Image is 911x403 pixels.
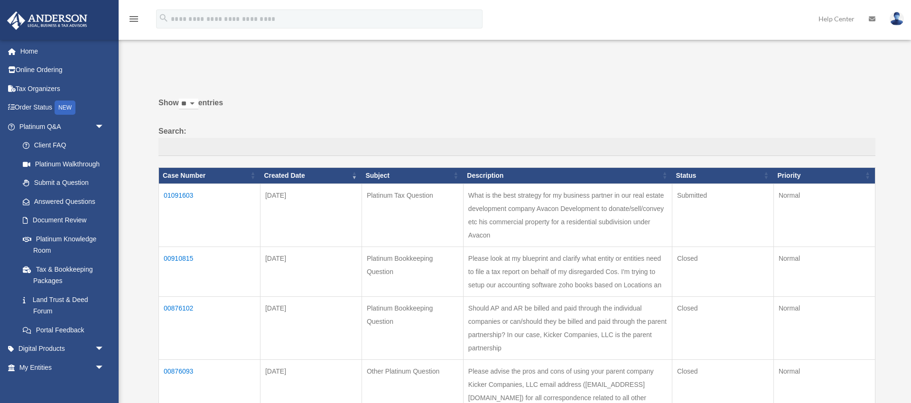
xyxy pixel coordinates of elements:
td: Platinum Bookkeeping Question [362,247,463,296]
td: 01091603 [159,183,260,247]
th: Case Number: activate to sort column ascending [159,167,260,183]
td: Normal [773,247,875,296]
a: Document Review [13,211,114,230]
td: [DATE] [260,296,362,359]
a: Platinum Walkthrough [13,155,114,174]
a: menu [128,17,139,25]
div: NEW [55,101,75,115]
td: Submitted [672,183,773,247]
a: Home [7,42,119,61]
a: Land Trust & Deed Forum [13,290,114,321]
a: Digital Productsarrow_drop_down [7,339,119,358]
i: search [158,13,169,23]
td: 00876102 [159,296,260,359]
span: arrow_drop_down [95,358,114,377]
a: Client FAQ [13,136,114,155]
a: Submit a Question [13,174,114,192]
td: Closed [672,247,773,296]
i: menu [128,13,139,25]
a: Portal Feedback [13,321,114,339]
img: Anderson Advisors Platinum Portal [4,11,90,30]
td: Normal [773,296,875,359]
th: Description: activate to sort column ascending [463,167,672,183]
th: Created Date: activate to sort column ascending [260,167,362,183]
select: Showentries [179,99,198,110]
td: Normal [773,183,875,247]
a: Tax & Bookkeeping Packages [13,260,114,290]
a: Online Ordering [7,61,119,80]
label: Show entries [158,96,875,119]
span: arrow_drop_down [95,117,114,137]
a: Platinum Q&Aarrow_drop_down [7,117,114,136]
td: [DATE] [260,247,362,296]
a: Tax Organizers [7,79,119,98]
span: arrow_drop_down [95,339,114,359]
td: Platinum Bookkeeping Question [362,296,463,359]
td: 00910815 [159,247,260,296]
th: Priority: activate to sort column ascending [773,167,875,183]
td: [DATE] [260,183,362,247]
input: Search: [158,138,875,156]
th: Status: activate to sort column ascending [672,167,773,183]
th: Subject: activate to sort column ascending [362,167,463,183]
img: User Pic [890,12,904,26]
a: Platinum Knowledge Room [13,229,114,260]
td: Platinum Tax Question [362,183,463,247]
td: Should AP and AR be billed and paid through the individual companies or can/should they be billed... [463,296,672,359]
a: Answered Questions [13,192,109,211]
td: Closed [672,296,773,359]
a: My Entitiesarrow_drop_down [7,358,119,377]
a: Order StatusNEW [7,98,119,118]
label: Search: [158,125,875,156]
td: Please look at my blueprint and clarify what entity or entities need to file a tax report on beha... [463,247,672,296]
td: What is the best strategy for my business partner in our real estate development company Avacon D... [463,183,672,247]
